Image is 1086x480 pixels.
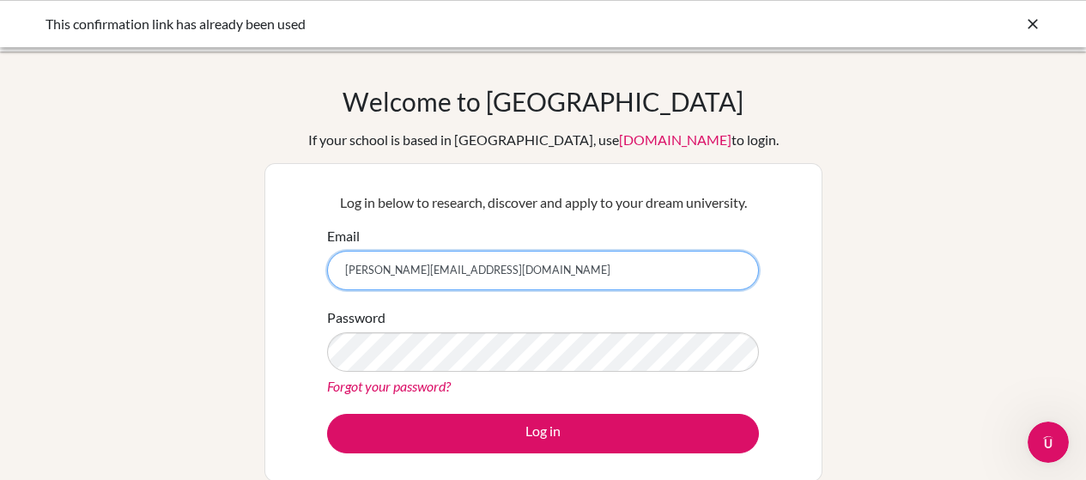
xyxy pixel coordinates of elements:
button: Log in [327,414,759,453]
label: Password [327,307,385,328]
div: If your school is based in [GEOGRAPHIC_DATA], use to login. [308,130,779,150]
iframe: Intercom live chat [1028,422,1069,463]
p: Log in below to research, discover and apply to your dream university. [327,192,759,213]
a: Forgot your password? [327,378,451,394]
label: Email [327,226,360,246]
div: This confirmation link has already been used [46,14,784,34]
a: [DOMAIN_NAME] [619,131,731,148]
h1: Welcome to [GEOGRAPHIC_DATA] [343,86,743,117]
